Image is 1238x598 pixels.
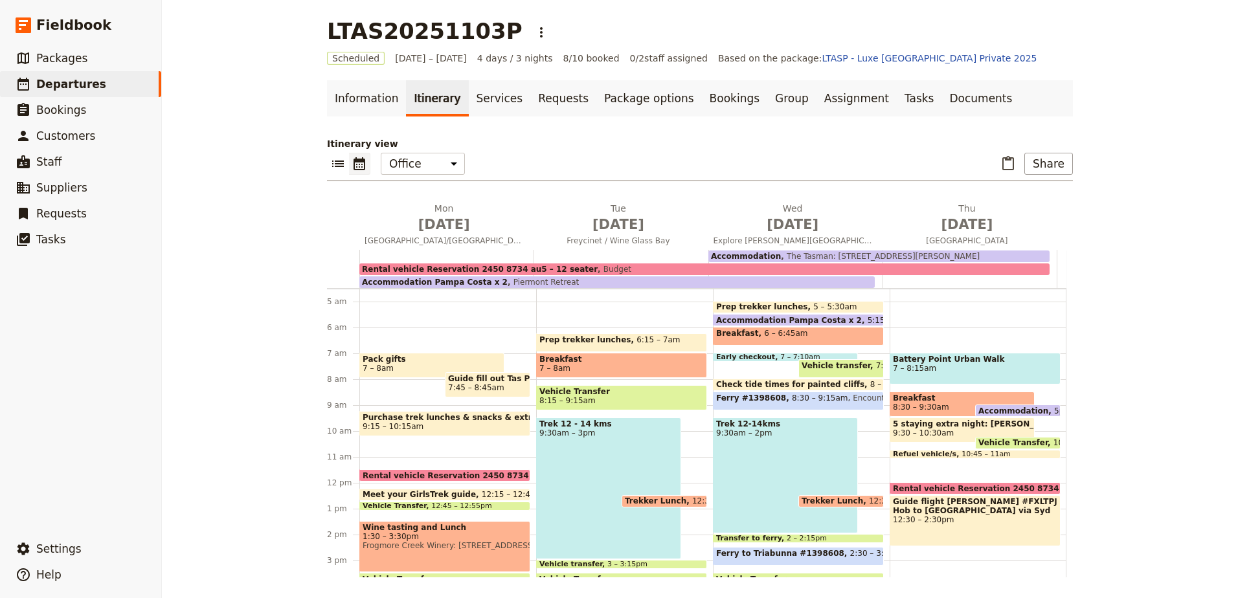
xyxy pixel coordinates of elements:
[716,329,764,338] span: Breakfast
[713,392,884,410] div: Ferry #13986088:30 – 9:15amEncounter [PERSON_NAME][GEOGRAPHIC_DATA]
[893,515,1057,524] span: 12:30 – 2:30pm
[718,52,1037,65] span: Based on the package:
[477,52,553,65] span: 4 days / 3 nights
[890,450,1061,459] div: Refuel vehicle/s10:45 – 11am
[802,361,876,370] span: Vehicle transfer
[636,335,680,350] span: 6:15 – 7am
[1024,153,1073,175] button: Share
[327,322,359,333] div: 6 am
[536,385,707,410] div: Vehicle Transfer8:15 – 9:15am
[816,80,897,116] a: Assignment
[469,80,531,116] a: Services
[848,393,1042,408] span: Encounter [PERSON_NAME][GEOGRAPHIC_DATA]
[365,202,523,234] h2: Mon
[893,419,1031,428] span: 5 staying extra night: [PERSON_NAME], [PERSON_NAME], [PERSON_NAME], [PERSON_NAME], Tess
[716,316,868,324] span: Accommodation Pampa Costa x 2
[780,353,820,361] span: 7 – 7:10am
[359,411,530,436] div: Purchase trek lunches & snacks & extra bkfast for day 29:15 – 10:15am
[883,202,1057,250] button: Thu [DATE][GEOGRAPHIC_DATA]
[716,380,870,389] span: Check tide times for painted cliffs
[395,52,467,65] span: [DATE] – [DATE]
[711,252,781,261] span: Accommodation
[36,181,87,194] span: Suppliers
[327,137,1073,150] p: Itinerary view
[716,393,792,403] span: Ferry #1398608
[596,80,701,116] a: Package options
[327,153,349,175] button: List view
[536,573,707,598] div: Vehicle Transfer3:30 – 4:30pm
[798,359,884,378] div: Vehicle transfer7:15 – 8am
[363,575,527,584] span: Vehicle Transfer
[713,534,884,543] div: Transfer to ferry2 – 2:15pm
[539,575,704,584] span: Vehicle Transfer
[764,329,807,344] span: 6 – 6:45am
[716,419,855,428] span: Trek 12-14kms
[530,21,552,43] button: Actions
[363,471,603,480] span: Rental vehicle Reservation 2450 8734 au5 – 12 seater
[813,302,857,311] span: 5 – 5:30am
[1054,406,1097,415] span: 5pm – 9am
[883,236,1052,246] span: [GEOGRAPHIC_DATA]
[702,80,767,116] a: Bookings
[327,452,359,462] div: 11 am
[893,393,1031,403] span: Breakfast
[598,265,631,274] span: Budget
[716,549,850,558] span: Ferry to Triabunna #1398608
[327,529,359,540] div: 2 pm
[359,250,1057,288] div: Accommodation Pampa Costa x 2Piermont RetreatRental vehicle Reservation 2450 8734 au5 – 12 seater...
[893,355,1057,364] span: Battery Point Urban Walk
[630,52,708,65] span: 0 / 2 staff assigned
[888,215,1046,234] span: [DATE]
[327,478,359,488] div: 12 pm
[781,252,980,261] span: The Tasman: [STREET_ADDRESS][PERSON_NAME]
[536,560,707,569] div: Vehicle transfer3 – 3:15pm
[978,406,1054,415] span: Accommodation
[36,155,62,168] span: Staff
[893,428,954,437] span: 9:30 – 10:30am
[363,355,501,364] span: Pack gifts
[359,276,875,288] div: Accommodation Pampa Costa x 2Piermont Retreat
[539,387,704,396] span: Vehicle Transfer
[36,233,66,246] span: Tasks
[363,532,527,541] span: 1:30 – 3:30pm
[607,560,647,568] span: 3 – 3:15pm
[448,383,504,392] span: 7:45 – 8:45am
[792,393,848,408] span: 8:30 – 9:15am
[530,80,596,116] a: Requests
[708,250,1050,262] div: AccommodationThe Tasman: [STREET_ADDRESS][PERSON_NAME]
[363,490,482,499] span: Meet your GirlsTrek guide
[767,80,816,116] a: Group
[359,236,528,246] span: [GEOGRAPHIC_DATA]/[GEOGRAPHIC_DATA]/Freycinet
[536,417,681,559] div: Trek 12 - 14 kms9:30am – 3pm
[893,497,1057,515] span: Guide flight [PERSON_NAME] #FXLTPJ Hob to [GEOGRAPHIC_DATA] via Syd
[36,568,62,581] span: Help
[539,355,704,364] span: Breakfast
[941,80,1020,116] a: Documents
[539,396,596,405] span: 8:15 – 9:15am
[536,353,707,378] div: Breakfast7 – 8am
[359,502,530,511] div: Vehicle Transfer12:45 – 12:55pm
[365,215,523,234] span: [DATE]
[362,265,598,274] span: Rental vehicle Reservation 2450 8734 au5 – 12 seater
[890,392,1035,417] div: Breakfast8:30 – 9:30am
[787,535,827,542] span: 2 – 2:15pm
[359,202,534,250] button: Mon [DATE][GEOGRAPHIC_DATA]/[GEOGRAPHIC_DATA]/Freycinet
[539,428,678,437] span: 9:30am – 3pm
[713,301,884,313] div: Prep trekker lunches5 – 5:30am
[539,335,636,344] span: Prep trekker lunches
[714,202,872,234] h2: Wed
[692,496,741,505] span: 12:30 – 1pm
[539,215,697,234] span: [DATE]
[897,80,942,116] a: Tasks
[622,495,707,507] div: Trekker Lunch12:30 – 1pm
[327,426,359,436] div: 10 am
[978,438,1053,447] span: Vehicle Transfer
[363,364,394,373] span: 7 – 8am
[802,496,869,505] span: Trekker Lunch
[508,278,579,287] span: Piermont Retreat
[482,490,548,499] span: 12:15 – 12:45pm
[539,364,570,373] span: 7 – 8am
[327,504,359,514] div: 1 pm
[359,489,530,501] div: Meet your GirlsTrek guide12:15 – 12:45pm
[962,450,1011,458] span: 10:45 – 11am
